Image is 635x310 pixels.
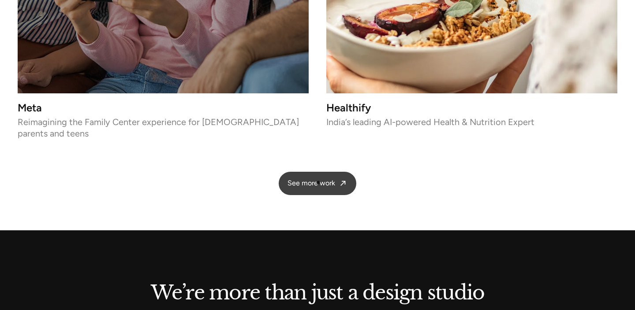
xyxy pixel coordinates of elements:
[288,179,335,188] span: See more work
[18,104,309,111] h3: Meta
[279,172,356,195] a: See more work
[326,104,617,111] h3: Healthify
[18,119,309,137] p: Reimagining the Family Center experience for [DEMOGRAPHIC_DATA] parents and teens
[18,283,617,299] h2: We’re more than just a design studio
[326,119,617,125] p: India’s leading AI-powered Health & Nutrition Expert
